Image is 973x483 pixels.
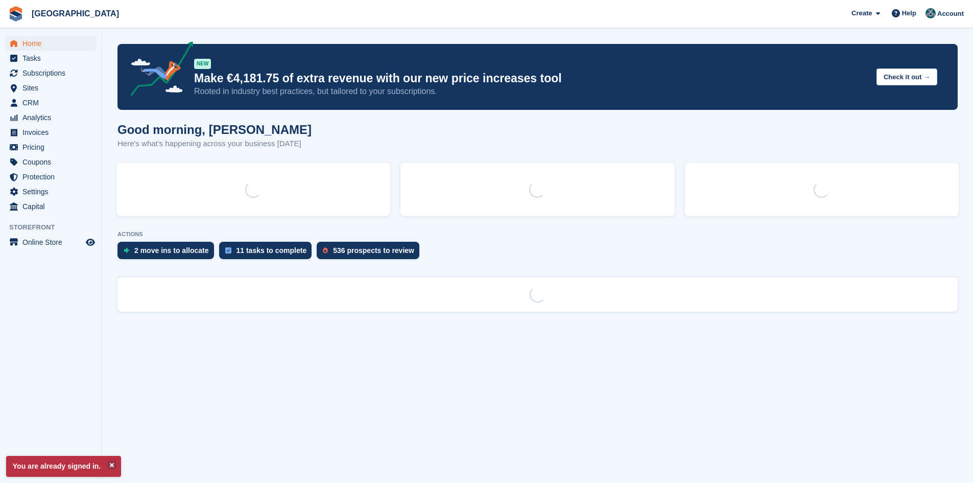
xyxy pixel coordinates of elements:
span: Capital [22,199,84,214]
div: NEW [194,59,211,69]
span: CRM [22,96,84,110]
a: menu [5,235,97,249]
img: Željko Gobac [925,8,936,18]
a: 2 move ins to allocate [117,242,219,264]
a: menu [5,125,97,140]
a: menu [5,36,97,51]
p: Rooted in industry best practices, but tailored to your subscriptions. [194,86,868,97]
span: Subscriptions [22,66,84,80]
span: Home [22,36,84,51]
span: Sites [22,81,84,95]
img: stora-icon-8386f47178a22dfd0bd8f6a31ec36ba5ce8667c1dd55bd0f319d3a0aa187defe.svg [8,6,23,21]
a: menu [5,96,97,110]
p: ACTIONS [117,231,958,238]
span: Account [937,9,964,19]
a: Preview store [84,236,97,248]
a: menu [5,51,97,65]
p: Make €4,181.75 of extra revenue with our new price increases tool [194,71,868,86]
span: Coupons [22,155,84,169]
img: move_ins_to_allocate_icon-fdf77a2bb77ea45bf5b3d319d69a93e2d87916cf1d5bf7949dd705db3b84f3ca.svg [124,247,129,254]
p: Here's what's happening across your business [DATE] [117,138,312,150]
a: [GEOGRAPHIC_DATA] [28,5,123,22]
a: 536 prospects to review [317,242,424,264]
span: Online Store [22,235,84,249]
span: Create [851,8,872,18]
img: task-75834270c22a3079a89374b754ae025e5fb1db73e45f91037f5363f120a921f8.svg [225,247,231,254]
span: Analytics [22,110,84,125]
span: Tasks [22,51,84,65]
img: price-adjustments-announcement-icon-8257ccfd72463d97f412b2fc003d46551f7dbcb40ab6d574587a9cd5c0d94... [122,41,194,100]
span: Help [902,8,916,18]
button: Check it out → [876,68,937,85]
a: menu [5,81,97,95]
a: menu [5,66,97,80]
span: Storefront [9,222,102,233]
div: 536 prospects to review [333,246,414,255]
span: Protection [22,170,84,184]
a: 11 tasks to complete [219,242,317,264]
div: 2 move ins to allocate [134,246,209,255]
a: menu [5,185,97,199]
h1: Good morning, [PERSON_NAME] [117,123,312,136]
a: menu [5,170,97,184]
span: Pricing [22,140,84,154]
a: menu [5,140,97,154]
div: 11 tasks to complete [236,246,307,255]
span: Invoices [22,125,84,140]
span: Settings [22,185,84,199]
a: menu [5,155,97,169]
img: prospect-51fa495bee0391a8d652442698ab0144808aea92771e9ea1ae160a38d050c398.svg [323,247,328,254]
p: You are already signed in. [6,456,121,477]
a: menu [5,199,97,214]
a: menu [5,110,97,125]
